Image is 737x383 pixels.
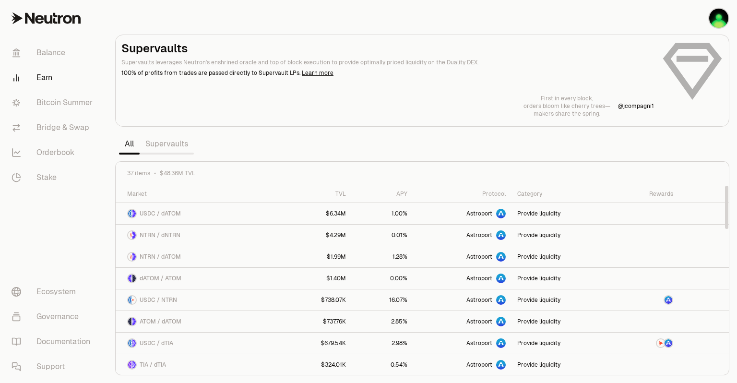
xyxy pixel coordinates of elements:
[283,268,352,289] a: $1.40M
[466,296,492,304] span: Astroport
[665,339,672,347] img: ASTRO Logo
[128,210,131,217] img: USDC Logo
[523,102,610,110] p: orders bloom like cherry trees—
[466,318,492,325] span: Astroport
[618,102,654,110] p: @ jcompagni1
[116,203,283,224] a: USDC LogodATOM LogoUSDC / dATOM
[4,90,104,115] a: Bitcoin Summer
[116,246,283,267] a: NTRN LogodATOM LogoNTRN / dATOM
[283,311,352,332] a: $737.76K
[709,9,728,28] img: Portfel Główny
[132,318,136,325] img: dATOM Logo
[283,246,352,267] a: $1.99M
[413,246,512,267] a: Astroport
[4,304,104,329] a: Governance
[140,231,180,239] span: NTRN / dNTRN
[119,134,140,154] a: All
[618,102,654,110] a: @jcompagni1
[413,333,512,354] a: Astroport
[4,65,104,90] a: Earn
[352,203,413,224] a: 1.00%
[4,354,104,379] a: Support
[283,289,352,311] a: $738.07K
[4,279,104,304] a: Ecosystem
[116,333,283,354] a: USDC LogodTIA LogoUSDC / dTIA
[116,225,283,246] a: NTRN LogodNTRN LogoNTRN / dNTRN
[523,110,610,118] p: makers share the spring.
[128,361,131,369] img: TIA Logo
[352,354,413,375] a: 0.54%
[4,115,104,140] a: Bridge & Swap
[352,246,413,267] a: 1.28%
[140,253,181,261] span: NTRN / dATOM
[116,354,283,375] a: TIA LogodTIA LogoTIA / dTIA
[466,210,492,217] span: Astroport
[283,203,352,224] a: $6.34M
[132,231,136,239] img: dNTRN Logo
[132,361,136,369] img: dTIA Logo
[511,311,613,332] a: Provide liquidity
[619,190,673,198] div: Rewards
[289,190,346,198] div: TVL
[127,169,150,177] span: 37 items
[613,333,679,354] a: NTRN LogoASTRO Logo
[116,289,283,311] a: USDC LogoNTRN LogoUSDC / NTRN
[302,69,333,77] a: Learn more
[132,253,136,261] img: dATOM Logo
[140,134,194,154] a: Supervaults
[128,296,131,304] img: USDC Logo
[523,95,610,118] a: First in every block,orders bloom like cherry trees—makers share the spring.
[413,311,512,332] a: Astroport
[116,311,283,332] a: ATOM LogodATOM LogoATOM / dATOM
[116,268,283,289] a: dATOM LogoATOM LogodATOM / ATOM
[140,210,181,217] span: USDC / dATOM
[4,165,104,190] a: Stake
[511,246,613,267] a: Provide liquidity
[352,225,413,246] a: 0.01%
[523,95,610,102] p: First in every block,
[283,354,352,375] a: $324.01K
[121,69,654,77] p: 100% of profits from trades are passed directly to Supervault LPs.
[4,140,104,165] a: Orderbook
[140,339,173,347] span: USDC / dTIA
[140,296,177,304] span: USDC / NTRN
[121,41,654,56] h2: Supervaults
[357,190,407,198] div: APY
[352,289,413,311] a: 16.07%
[4,329,104,354] a: Documentation
[511,268,613,289] a: Provide liquidity
[128,318,131,325] img: ATOM Logo
[466,361,492,369] span: Astroport
[128,339,131,347] img: USDC Logo
[466,339,492,347] span: Astroport
[466,231,492,239] span: Astroport
[613,289,679,311] a: ASTRO Logo
[132,296,136,304] img: NTRN Logo
[140,361,166,369] span: TIA / dTIA
[466,253,492,261] span: Astroport
[511,333,613,354] a: Provide liquidity
[128,231,131,239] img: NTRN Logo
[413,289,512,311] a: Astroport
[128,253,131,261] img: NTRN Logo
[419,190,506,198] div: Protocol
[511,203,613,224] a: Provide liquidity
[466,275,492,282] span: Astroport
[4,40,104,65] a: Balance
[132,339,136,347] img: dTIA Logo
[413,225,512,246] a: Astroport
[352,333,413,354] a: 2.98%
[132,275,136,282] img: ATOM Logo
[132,210,136,217] img: dATOM Logo
[283,225,352,246] a: $4.29M
[140,275,181,282] span: dATOM / ATOM
[657,339,665,347] img: NTRN Logo
[665,296,672,304] img: ASTRO Logo
[413,354,512,375] a: Astroport
[511,289,613,311] a: Provide liquidity
[413,268,512,289] a: Astroport
[140,318,181,325] span: ATOM / dATOM
[511,354,613,375] a: Provide liquidity
[128,275,131,282] img: dATOM Logo
[517,190,607,198] div: Category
